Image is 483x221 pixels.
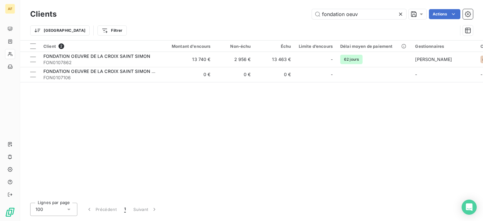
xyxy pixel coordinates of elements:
[299,44,333,49] div: Limite d’encours
[82,203,120,216] button: Précédent
[36,206,43,213] span: 100
[30,25,90,36] button: [GEOGRAPHIC_DATA]
[43,59,157,66] span: FON0107862
[124,206,126,213] span: 1
[58,43,64,49] span: 2
[218,44,251,49] div: Non-échu
[43,53,150,59] span: FONDATION OEUVRE DE LA CROIX SAINT SIMON
[160,67,214,82] td: 0 €
[340,44,408,49] div: Délai moyen de paiement
[415,72,417,77] span: -
[429,9,460,19] button: Actions
[255,67,295,82] td: 0 €
[312,9,406,19] input: Rechercher
[331,56,333,63] span: -
[214,67,255,82] td: 0 €
[5,207,15,217] img: Logo LeanPay
[164,44,211,49] div: Montant d'encours
[43,44,56,49] span: Client
[331,71,333,78] span: -
[160,52,214,67] td: 13 740 €
[415,44,473,49] div: Gestionnaires
[255,52,295,67] td: 13 463 €
[214,52,255,67] td: 2 956 €
[130,203,161,216] button: Suivant
[462,200,477,215] div: Open Intercom Messenger
[340,55,363,64] span: 62 jours
[258,44,291,49] div: Échu
[30,8,57,20] h3: Clients
[43,69,164,74] span: FONDATION OEUVRE DE LA CROIX SAINT SIMON Erreur
[5,4,15,14] div: AF
[480,72,482,77] span: -
[415,57,452,62] span: [PERSON_NAME]
[120,203,130,216] button: 1
[43,75,157,81] span: FON0107106
[97,25,126,36] button: Filtrer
